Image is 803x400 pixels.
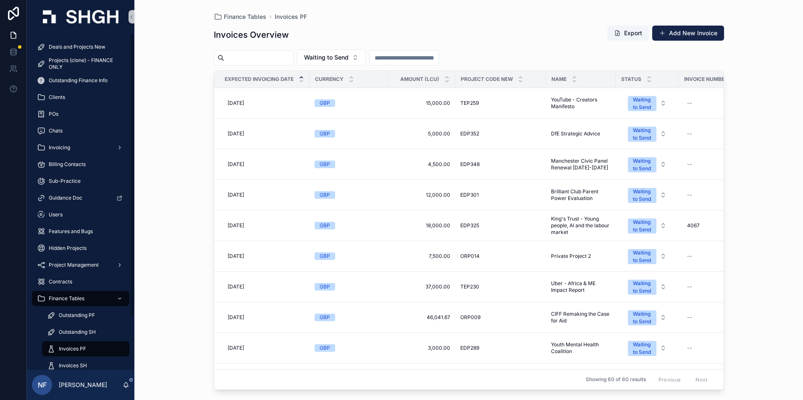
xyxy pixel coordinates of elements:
[59,362,87,369] span: Invoices SH
[551,76,567,83] span: Name
[687,222,700,229] span: 4067
[49,94,65,101] span: Clients
[621,245,673,268] button: Select Button
[687,253,692,260] div: --
[551,130,600,137] span: DfE Strategic Advice
[32,190,129,205] a: Guidance Doc
[228,161,244,168] span: [DATE]
[460,161,541,168] a: EDP348
[460,253,480,260] span: ORP014
[315,130,383,138] a: GBP
[304,53,349,62] span: Waiting to Send
[320,222,330,229] div: GBP
[49,44,105,50] span: Deals and Projects New
[652,26,724,41] button: Add New Invoice
[393,345,450,351] span: 3,000.00
[633,127,651,142] div: Waiting to Send
[228,314,244,321] span: [DATE]
[687,314,692,321] div: --
[32,257,129,273] a: Project Management
[224,311,304,324] a: [DATE]
[400,76,439,83] span: Amount (LCU)
[684,188,739,202] a: --
[315,344,383,352] a: GBP
[633,249,651,264] div: Waiting to Send
[32,157,129,172] a: Billing Contacts
[320,130,330,138] div: GBP
[393,314,450,321] a: 46,041.67
[275,13,307,21] a: Invoices PF
[315,314,383,321] a: GBP
[621,153,673,176] button: Select Button
[320,344,330,352] div: GBP
[586,377,646,383] span: Showing 60 of 60 results
[224,96,304,110] a: [DATE]
[621,306,673,329] button: Select Button
[551,311,611,324] a: CIFF Remaking the Case for Aid
[687,100,692,106] div: --
[320,314,330,321] div: GBP
[621,275,673,298] button: Select Button
[27,34,134,370] div: scrollable content
[621,122,674,145] a: Select Button
[551,96,611,110] a: YouTube - Creators Manifesto
[224,341,304,355] a: [DATE]
[320,252,330,260] div: GBP
[315,99,383,107] a: GBP
[551,253,611,260] a: Private Project 2
[224,158,304,171] a: [DATE]
[460,283,541,290] a: TEP230
[228,100,244,106] span: [DATE]
[460,100,479,106] span: TEP259
[393,161,450,168] a: 4,500.00
[32,90,129,105] a: Clients
[551,216,611,236] span: King's Trust - Young people, AI and the labour market
[460,130,479,137] span: EDP352
[320,191,330,199] div: GBP
[32,123,129,138] a: Chats
[228,283,244,290] span: [DATE]
[315,76,344,83] span: Currency
[684,219,739,232] a: 4067
[224,127,304,140] a: [DATE]
[633,157,651,172] div: Waiting to Send
[32,140,129,155] a: Invoicing
[460,222,541,229] a: EDP325
[228,222,244,229] span: [DATE]
[633,96,651,111] div: Waiting to Send
[621,275,674,299] a: Select Button
[460,222,479,229] span: EDP325
[551,280,611,294] span: Uber - Africa & ME Impact Report
[214,29,289,41] h1: Invoices Overview
[687,283,692,290] div: --
[551,130,611,137] a: DfE Strategic Advice
[49,57,121,70] span: Projects (clone) - FINANCE ONLY
[393,283,450,290] a: 37,000.00
[32,224,129,239] a: Features and Bugs
[224,280,304,294] a: [DATE]
[633,218,651,234] div: Waiting to Send
[32,39,129,55] a: Deals and Projects New
[551,188,611,202] span: Brilliant Club Parent Power Evaluation
[684,76,728,83] span: Invoice Number
[224,219,304,232] a: [DATE]
[551,341,611,355] a: Youth Mental Health Coalition
[49,228,93,235] span: Features and Bugs
[59,312,95,319] span: Outstanding PF
[460,130,541,137] a: EDP352
[320,161,330,168] div: GBP
[42,325,129,340] a: Outstanding SH
[621,184,673,206] button: Select Button
[393,192,450,198] span: 12,000.00
[460,161,480,168] span: EDP348
[49,144,70,151] span: Invoicing
[49,262,99,268] span: Project Management
[621,183,674,207] a: Select Button
[460,192,541,198] a: EDP301
[49,211,63,218] span: Users
[42,308,129,323] a: Outstanding PF
[621,92,673,114] button: Select Button
[633,310,651,325] div: Waiting to Send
